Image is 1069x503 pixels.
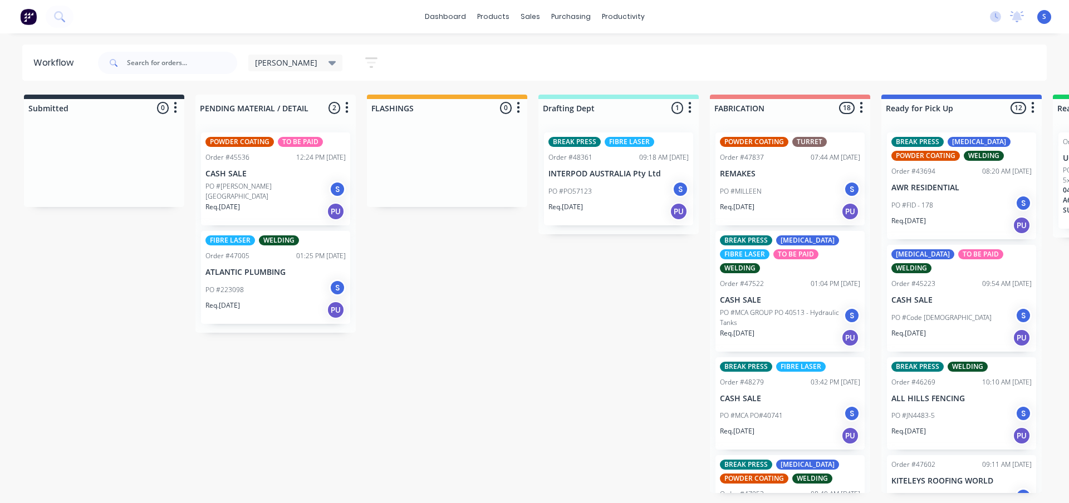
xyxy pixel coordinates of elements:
[891,394,1032,403] p: ALL HILLS FENCING
[296,251,346,261] div: 01:25 PM [DATE]
[776,460,839,470] div: [MEDICAL_DATA]
[720,474,788,484] div: POWDER COATING
[891,460,935,470] div: Order #47602
[720,279,764,289] div: Order #47522
[205,202,240,212] p: Req. [DATE]
[891,426,926,436] p: Req. [DATE]
[720,295,860,305] p: CASH SALE
[948,137,1011,147] div: [MEDICAL_DATA]
[720,202,754,212] p: Req. [DATE]
[720,489,764,499] div: Order #47953
[327,203,345,220] div: PU
[605,137,654,147] div: FIBRE LASER
[841,427,859,445] div: PU
[811,152,860,162] div: 07:44 AM [DATE]
[327,301,345,319] div: PU
[811,377,860,387] div: 03:42 PM [DATE]
[841,329,859,347] div: PU
[205,268,346,277] p: ATLANTIC PLUMBING
[887,132,1036,239] div: BREAK PRESS[MEDICAL_DATA]POWDER COATINGWELDINGOrder #4369408:20 AM [DATE]AWR RESIDENTIALPO #FID -...
[201,231,350,324] div: FIBRE LASERWELDINGOrder #4700501:25 PM [DATE]ATLANTIC PLUMBINGPO #223098SReq.[DATE]PU
[720,169,860,179] p: REMAKES
[887,357,1036,450] div: BREAK PRESSWELDINGOrder #4626910:10 AM [DATE]ALL HILLS FENCINGPO #JN4483-5SReq.[DATE]PU
[720,137,788,147] div: POWDER COATING
[891,411,935,421] p: PO #JN4483-5
[982,279,1032,289] div: 09:54 AM [DATE]
[205,137,274,147] div: POWDER COATING
[720,377,764,387] div: Order #48279
[844,405,860,422] div: S
[544,132,693,225] div: BREAK PRESSFIBRE LASEROrder #4836109:18 AM [DATE]INTERPOD AUSTRALIA Pty LtdPO #PO57123SReq.[DATE]PU
[720,152,764,162] div: Order #47837
[891,216,926,226] p: Req. [DATE]
[891,200,933,210] p: PO #FID - 178
[891,295,1032,305] p: CASH SALE
[792,137,827,147] div: TURRET
[205,285,244,295] p: PO #223098
[278,137,323,147] div: TO BE PAID
[982,460,1032,470] div: 09:11 AM [DATE]
[811,279,860,289] div: 01:04 PM [DATE]
[205,152,249,162] div: Order #45536
[720,186,762,196] p: PO #MILLEEN
[720,460,772,470] div: BREAK PRESS
[891,362,944,372] div: BREAK PRESS
[672,181,689,198] div: S
[472,8,515,25] div: products
[419,8,472,25] a: dashboard
[792,474,832,484] div: WELDING
[33,56,79,70] div: Workflow
[548,152,592,162] div: Order #48361
[205,251,249,261] div: Order #47005
[720,308,844,328] p: PO #MCA GROUP PO 40513 - Hydraulic Tanks
[548,202,583,212] p: Req. [DATE]
[205,235,255,245] div: FIBRE LASER
[259,235,299,245] div: WELDING
[891,476,1032,486] p: KITELEYS ROOFING WORLD
[891,263,931,273] div: WELDING
[891,279,935,289] div: Order #45223
[1015,195,1032,211] div: S
[639,152,689,162] div: 09:18 AM [DATE]
[841,203,859,220] div: PU
[1015,307,1032,324] div: S
[596,8,650,25] div: productivity
[720,328,754,338] p: Req. [DATE]
[844,181,860,198] div: S
[720,249,769,259] div: FIBRE LASER
[891,183,1032,193] p: AWR RESIDENTIAL
[891,137,944,147] div: BREAK PRESS
[891,377,935,387] div: Order #46269
[1042,12,1046,22] span: S
[329,279,346,296] div: S
[1015,405,1032,422] div: S
[715,231,865,352] div: BREAK PRESS[MEDICAL_DATA]FIBRE LASERTO BE PAIDWELDINGOrder #4752201:04 PM [DATE]CASH SALEPO #MCA ...
[720,394,860,403] p: CASH SALE
[546,8,596,25] div: purchasing
[720,263,760,273] div: WELDING
[205,169,346,179] p: CASH SALE
[548,137,601,147] div: BREAK PRESS
[720,411,783,421] p: PO #MCA PO#40741
[891,151,960,161] div: POWDER COATING
[548,186,592,196] p: PO #PO57123
[548,169,689,179] p: INTERPOD AUSTRALIA Pty Ltd
[891,313,992,323] p: PO #Code [DEMOGRAPHIC_DATA]
[1013,427,1031,445] div: PU
[670,203,688,220] div: PU
[982,166,1032,176] div: 08:20 AM [DATE]
[720,362,772,372] div: BREAK PRESS
[811,489,860,499] div: 08:40 AM [DATE]
[205,300,240,310] p: Req. [DATE]
[891,249,954,259] div: [MEDICAL_DATA]
[205,181,329,201] p: PO #[PERSON_NAME][GEOGRAPHIC_DATA]
[891,166,935,176] div: Order #43694
[958,249,1003,259] div: TO BE PAID
[948,362,988,372] div: WELDING
[329,181,346,198] div: S
[887,245,1036,352] div: [MEDICAL_DATA]TO BE PAIDWELDINGOrder #4522309:54 AM [DATE]CASH SALEPO #Code [DEMOGRAPHIC_DATA]SRe...
[127,52,237,74] input: Search for orders...
[715,357,865,450] div: BREAK PRESSFIBRE LASEROrder #4827903:42 PM [DATE]CASH SALEPO #MCA PO#40741SReq.[DATE]PU
[776,362,826,372] div: FIBRE LASER
[964,151,1004,161] div: WELDING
